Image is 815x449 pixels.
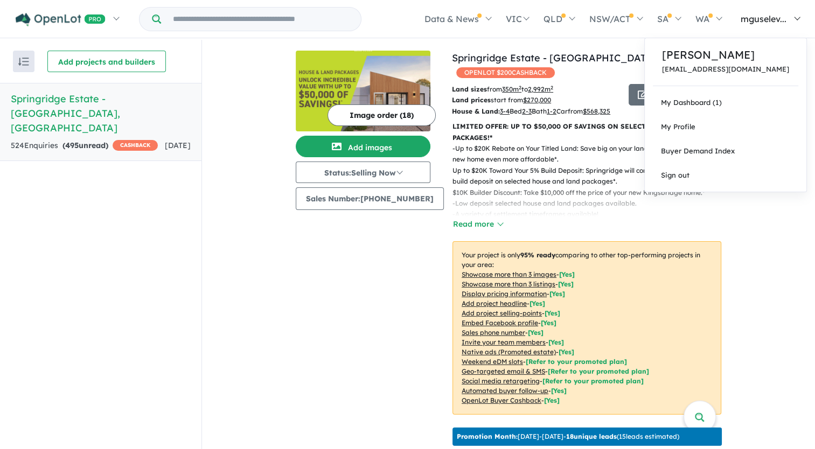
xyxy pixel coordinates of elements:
[296,187,444,210] button: Sales Number:[PHONE_NUMBER]
[541,319,556,327] span: [ Yes ]
[462,290,547,298] u: Display pricing information
[456,67,555,78] span: OPENLOT $ 200 CASHBACK
[549,290,565,298] span: [ Yes ]
[462,328,525,336] u: Sales phone number
[296,51,430,131] img: Springridge Estate - Wallan
[547,107,556,115] u: 1-2
[165,141,191,150] span: [DATE]
[462,367,545,375] u: Geo-targeted email & SMS
[645,139,806,163] a: Buyer Demand Index
[544,396,560,404] span: [Yes]
[18,58,29,66] img: sort.svg
[16,13,106,26] img: Openlot PRO Logo White
[559,270,575,278] span: [ Yes ]
[462,309,542,317] u: Add project selling-points
[462,396,541,404] u: OpenLot Buyer Cashback
[566,432,617,440] b: 18 unique leads
[452,95,621,106] p: start from
[11,92,191,135] h5: Springridge Estate - [GEOGRAPHIC_DATA] , [GEOGRAPHIC_DATA]
[462,357,523,366] u: Weekend eDM slots
[629,84,707,106] button: Update (26)
[462,338,546,346] u: Invite your team members
[645,90,806,115] a: My Dashboard (1)
[528,85,553,93] u: 2,992 m
[462,348,556,356] u: Native ads (Promoted estate)
[457,432,518,440] b: Promotion Month:
[559,348,574,356] span: [Yes]
[645,115,806,139] a: My Profile
[296,136,430,157] button: Add images
[551,85,553,90] sup: 2
[62,141,108,150] strong: ( unread)
[452,96,491,104] b: Land prices
[296,162,430,183] button: Status:Selling Now
[522,107,532,115] u: 2-3
[452,85,487,93] b: Land sizes
[662,47,789,63] a: [PERSON_NAME]
[462,319,538,327] u: Embed Facebook profile
[542,377,644,385] span: [Refer to your promoted plan]
[462,387,548,395] u: Automated buyer follow-up
[502,85,521,93] u: 350 m
[521,85,553,93] span: to
[500,107,510,115] u: 3-4
[452,107,500,115] b: House & Land:
[452,209,730,220] p: - A variety of settlement timeframes available!
[519,85,521,90] sup: 2
[583,107,610,115] u: $ 568,325
[662,65,789,73] a: [EMAIL_ADDRESS][DOMAIN_NAME]
[741,13,786,24] span: mguselev...
[452,143,730,198] p: - Up to $20K Rebate on Your Titled Land: Save big on your land purchase, making your new home eve...
[462,270,556,278] u: Showcase more than 3 images
[452,106,621,117] p: Bed Bath Car from
[523,96,551,104] u: $ 270,000
[457,432,679,441] p: [DATE] - [DATE] - ( 15 leads estimated)
[462,299,527,307] u: Add project headline
[530,299,545,307] span: [ Yes ]
[452,84,621,95] p: from
[11,139,158,152] div: 524 Enquir ies
[452,241,721,415] p: Your project is only comparing to other top-performing projects in your area: - - - - - - - - - -...
[520,251,555,259] b: 95 % ready
[113,140,158,151] span: CASHBACK
[163,8,359,31] input: Try estate name, suburb, builder or developer
[548,367,649,375] span: [Refer to your promoted plan]
[452,198,730,209] p: - Low deposit selected house and land packages available.
[548,338,564,346] span: [ Yes ]
[452,121,721,143] p: LIMITED OFFER: UP TO $50,000 OF SAVINGS ON SELECTED HOUSE AND LAND PACKAGES!*
[526,357,627,366] span: [Refer to your promoted plan]
[452,52,656,64] a: Springridge Estate - [GEOGRAPHIC_DATA]
[65,141,79,150] span: 495
[462,377,540,385] u: Social media retargeting
[645,163,806,187] a: Sign out
[528,328,544,336] span: [ Yes ]
[452,218,503,230] button: Read more
[328,104,436,126] button: Image order (18)
[558,280,574,288] span: [ Yes ]
[545,309,560,317] span: [ Yes ]
[551,387,567,395] span: [Yes]
[661,122,695,131] span: My Profile
[47,51,166,72] button: Add projects and builders
[462,280,555,288] u: Showcase more than 3 listings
